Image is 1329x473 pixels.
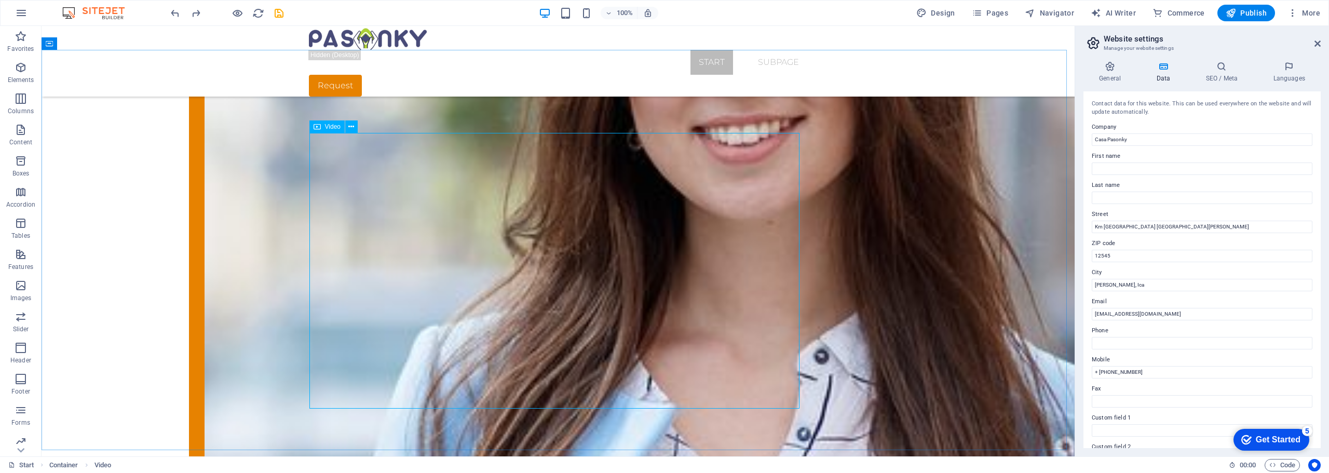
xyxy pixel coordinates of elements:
button: undo [169,7,181,19]
button: Code [1265,459,1300,471]
span: Video [325,124,341,130]
p: Slider [13,325,29,333]
div: Get Started 5 items remaining, 0% complete [8,5,84,27]
p: Favorites [7,45,34,53]
span: Code [1269,459,1295,471]
p: Boxes [12,169,30,178]
span: Click to select. Double-click to edit [94,459,111,471]
h4: Languages [1257,61,1321,83]
span: Pages [972,8,1008,18]
button: reload [252,7,264,19]
span: More [1287,8,1320,18]
p: Elements [8,76,34,84]
div: Design (Ctrl+Alt+Y) [912,5,959,21]
i: Save (Ctrl+S) [273,7,285,19]
label: Custom field 1 [1092,412,1312,424]
span: Commerce [1152,8,1205,18]
button: Usercentrics [1308,459,1321,471]
h3: Manage your website settings [1104,44,1300,53]
i: On resize automatically adjust zoom level to fit chosen device. [643,8,653,18]
label: First name [1092,150,1312,163]
a: Click to cancel selection. Double-click to open Pages [8,459,34,471]
p: Columns [8,107,34,115]
p: Tables [11,232,30,240]
h6: Session time [1229,459,1256,471]
h6: 100% [616,7,633,19]
label: Custom field 2 [1092,441,1312,453]
label: Mobile [1092,354,1312,366]
button: Commerce [1148,5,1209,21]
label: Fax [1092,383,1312,395]
button: redo [189,7,202,19]
label: ZIP code [1092,237,1312,250]
button: save [273,7,285,19]
span: Publish [1226,8,1267,18]
p: Features [8,263,33,271]
label: Street [1092,208,1312,221]
div: 5 [77,2,87,12]
button: Publish [1217,5,1275,21]
span: Click to select. Double-click to edit [49,459,78,471]
h4: SEO / Meta [1190,61,1257,83]
p: Footer [11,387,30,396]
button: Navigator [1021,5,1078,21]
p: Header [10,356,31,364]
label: City [1092,266,1312,279]
button: Click here to leave preview mode and continue editing [231,7,243,19]
button: AI Writer [1087,5,1140,21]
i: Redo: Delete elements (Ctrl+Y, ⌘+Y) [190,7,202,19]
p: Forms [11,418,30,427]
span: AI Writer [1091,8,1136,18]
label: Last name [1092,179,1312,192]
span: Navigator [1025,8,1074,18]
p: Content [9,138,32,146]
div: Contact data for this website. This can be used everywhere on the website and will update automat... [1092,100,1312,117]
nav: breadcrumb [49,459,111,471]
img: Editor Logo [60,7,138,19]
h4: General [1083,61,1141,83]
p: Images [10,294,32,302]
span: Design [916,8,955,18]
i: Undo: Change text (Ctrl+Z) [169,7,181,19]
h4: Data [1141,61,1190,83]
button: More [1283,5,1324,21]
label: Company [1092,121,1312,133]
p: Accordion [6,200,35,209]
label: Phone [1092,325,1312,337]
button: Pages [968,5,1012,21]
i: Reload page [252,7,264,19]
span: 00 00 [1240,459,1256,471]
h2: Website settings [1104,34,1321,44]
span: : [1247,461,1249,469]
button: Design [912,5,959,21]
button: 100% [601,7,638,19]
div: Get Started [31,11,75,21]
label: Email [1092,295,1312,308]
